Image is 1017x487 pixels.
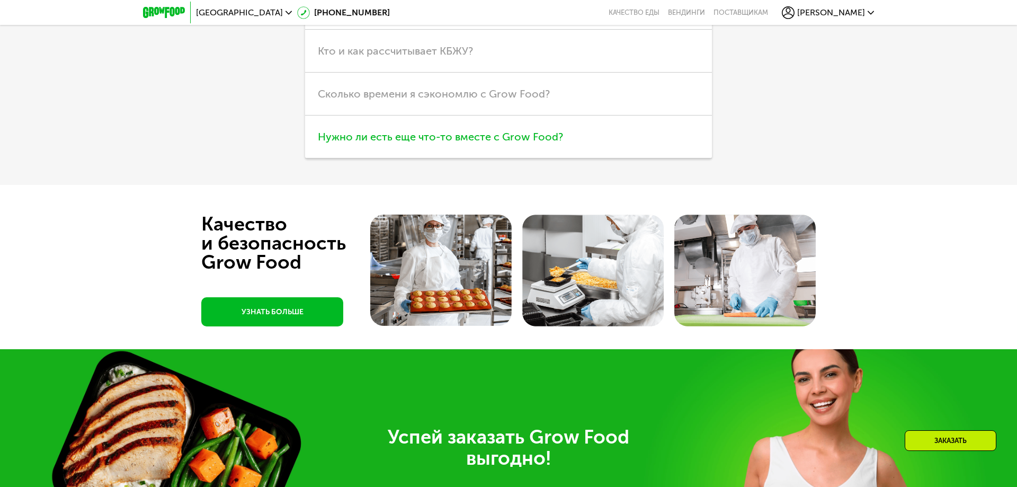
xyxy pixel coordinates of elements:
div: Заказать [905,430,996,451]
a: Вендинги [668,8,705,17]
span: Нужно ли есть еще что-то вместе с Grow Food? [318,130,563,143]
div: Качество и безопасность Grow Food [201,215,385,272]
a: УЗНАТЬ БОЛЬШЕ [201,297,343,326]
div: поставщикам [713,8,768,17]
div: Успей заказать Grow Food выгодно! [212,427,805,469]
span: [GEOGRAPHIC_DATA] [196,8,283,17]
span: [PERSON_NAME] [797,8,865,17]
a: Качество еды [609,8,659,17]
a: [PHONE_NUMBER] [297,6,390,19]
span: Кто и как рассчитывает КБЖУ? [318,45,473,57]
span: Сколько времени я сэкономлю с Grow Food? [318,87,550,100]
